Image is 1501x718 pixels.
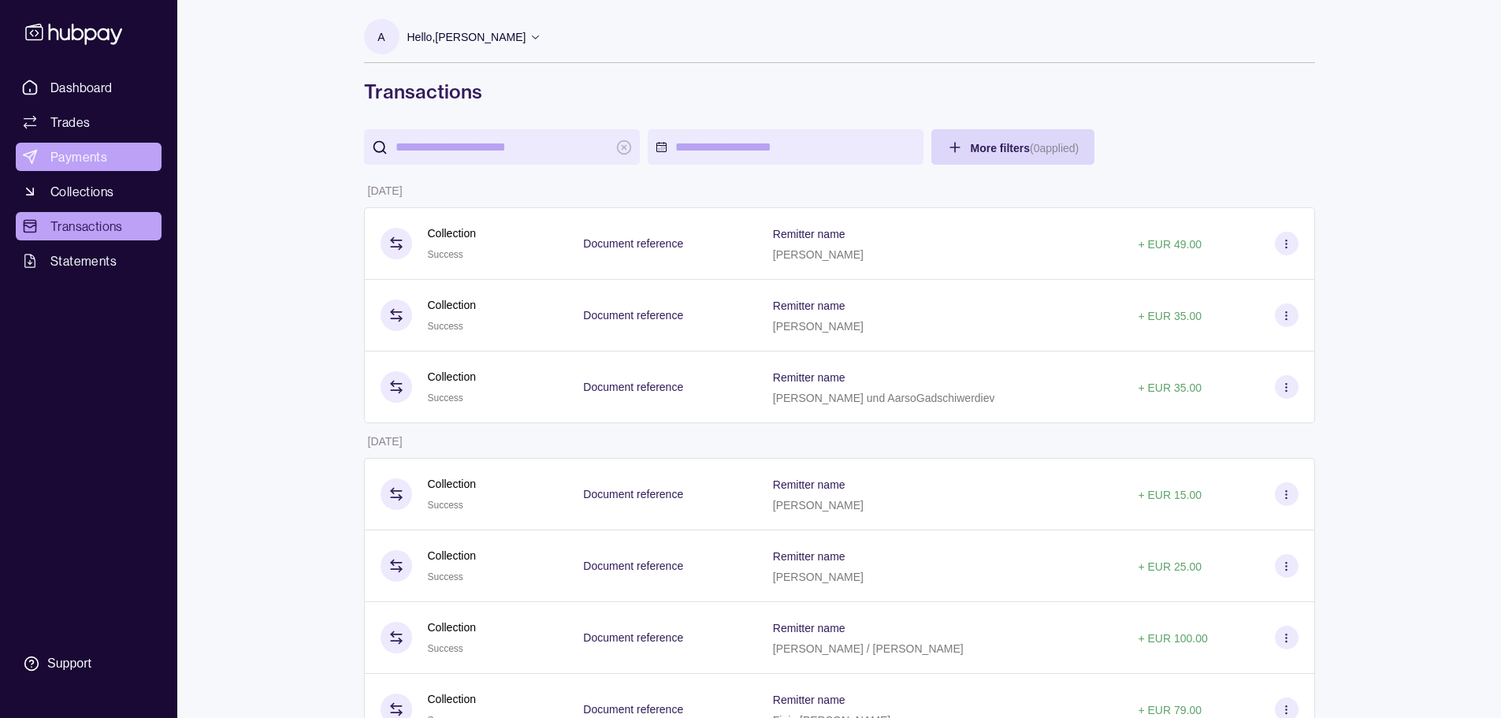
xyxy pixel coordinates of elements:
[50,251,117,270] span: Statements
[773,392,995,404] p: [PERSON_NAME] und AarsoGadschiwerdiev
[16,647,162,680] a: Support
[428,643,463,654] span: Success
[16,143,162,171] a: Payments
[773,550,845,563] p: Remitter name
[368,435,403,448] p: [DATE]
[364,79,1315,104] h1: Transactions
[1030,142,1079,154] p: ( 0 applied)
[428,475,476,493] p: Collection
[1138,238,1202,251] p: + EUR 49.00
[583,631,683,644] p: Document reference
[773,642,964,655] p: [PERSON_NAME] / [PERSON_NAME]
[47,655,91,672] div: Support
[50,217,123,236] span: Transactions
[428,500,463,511] span: Success
[773,248,864,261] p: [PERSON_NAME]
[583,560,683,572] p: Document reference
[16,73,162,102] a: Dashboard
[428,571,463,582] span: Success
[377,28,385,46] p: A
[1138,560,1202,573] p: + EUR 25.00
[407,28,526,46] p: Hello, [PERSON_NAME]
[428,619,476,636] p: Collection
[16,247,162,275] a: Statements
[428,368,476,385] p: Collection
[773,299,845,312] p: Remitter name
[50,113,90,132] span: Trades
[773,499,864,512] p: [PERSON_NAME]
[50,147,107,166] span: Payments
[773,371,845,384] p: Remitter name
[583,381,683,393] p: Document reference
[428,547,476,564] p: Collection
[773,478,845,491] p: Remitter name
[773,320,864,333] p: [PERSON_NAME]
[583,703,683,716] p: Document reference
[773,571,864,583] p: [PERSON_NAME]
[16,177,162,206] a: Collections
[971,142,1079,154] span: More filters
[16,108,162,136] a: Trades
[583,488,683,500] p: Document reference
[773,228,845,240] p: Remitter name
[428,249,463,260] span: Success
[428,690,476,708] p: Collection
[1138,632,1207,645] p: + EUR 100.00
[583,309,683,322] p: Document reference
[50,78,113,97] span: Dashboard
[1138,489,1202,501] p: + EUR 15.00
[428,321,463,332] span: Success
[396,129,608,165] input: search
[1138,310,1202,322] p: + EUR 35.00
[368,184,403,197] p: [DATE]
[16,212,162,240] a: Transactions
[931,129,1095,165] button: More filters(0applied)
[428,392,463,404] span: Success
[1138,704,1202,716] p: + EUR 79.00
[428,225,476,242] p: Collection
[773,622,845,634] p: Remitter name
[428,296,476,314] p: Collection
[773,694,845,706] p: Remitter name
[50,182,113,201] span: Collections
[583,237,683,250] p: Document reference
[1138,381,1202,394] p: + EUR 35.00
